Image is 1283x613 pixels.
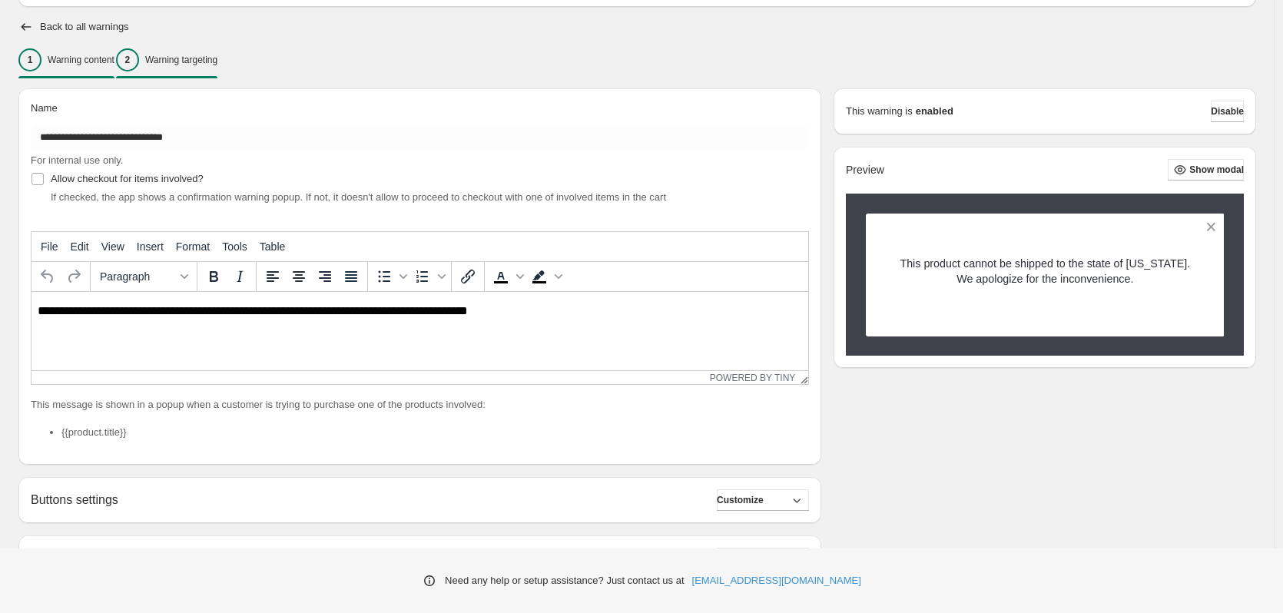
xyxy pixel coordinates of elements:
button: Show modal [1168,159,1244,181]
button: 2Warning targeting [116,44,217,76]
span: Paragraph [100,270,175,283]
span: File [41,240,58,253]
button: Redo [61,263,87,290]
span: Disable [1211,105,1244,118]
p: This warning is [846,104,913,119]
button: Italic [227,263,253,290]
h2: Buttons settings [31,492,118,507]
span: Show modal [1189,164,1244,176]
span: For internal use only. [31,154,123,166]
button: Align center [286,263,312,290]
button: Disable [1211,101,1244,122]
button: Bold [201,263,227,290]
div: 1 [18,48,41,71]
button: Customize [717,489,809,511]
li: {{product.title}} [61,425,809,440]
button: Undo [35,263,61,290]
div: Resize [795,371,808,384]
div: 2 [116,48,139,71]
button: Insert/edit link [455,263,481,290]
span: Format [176,240,210,253]
iframe: Rich Text Area [31,292,808,370]
p: This message is shown in a popup when a customer is trying to purchase one of the products involved: [31,397,809,413]
button: Formats [94,263,194,290]
a: Powered by Tiny [710,373,796,383]
div: Bullet list [371,263,409,290]
span: Allow checkout for items involved? [51,173,204,184]
div: Text color [488,263,526,290]
p: Warning content [48,54,114,66]
span: If checked, the app shows a confirmation warning popup. If not, it doesn't allow to proceed to ch... [51,191,666,203]
strong: enabled [916,104,953,119]
p: Warning targeting [145,54,217,66]
span: Table [260,240,285,253]
span: Insert [137,240,164,253]
button: Justify [338,263,364,290]
span: Tools [222,240,247,253]
span: View [101,240,124,253]
div: Background color [526,263,565,290]
span: Name [31,102,58,114]
p: This product cannot be shipped to the state of [US_STATE]. We apologize for the inconvenience. [893,256,1198,287]
button: Customize [717,548,809,569]
button: Align left [260,263,286,290]
button: 1Warning content [18,44,114,76]
span: Edit [71,240,89,253]
button: Align right [312,263,338,290]
a: [EMAIL_ADDRESS][DOMAIN_NAME] [692,573,861,588]
span: Customize [717,494,764,506]
h2: Back to all warnings [40,21,129,33]
div: Numbered list [409,263,448,290]
h2: Preview [846,164,884,177]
